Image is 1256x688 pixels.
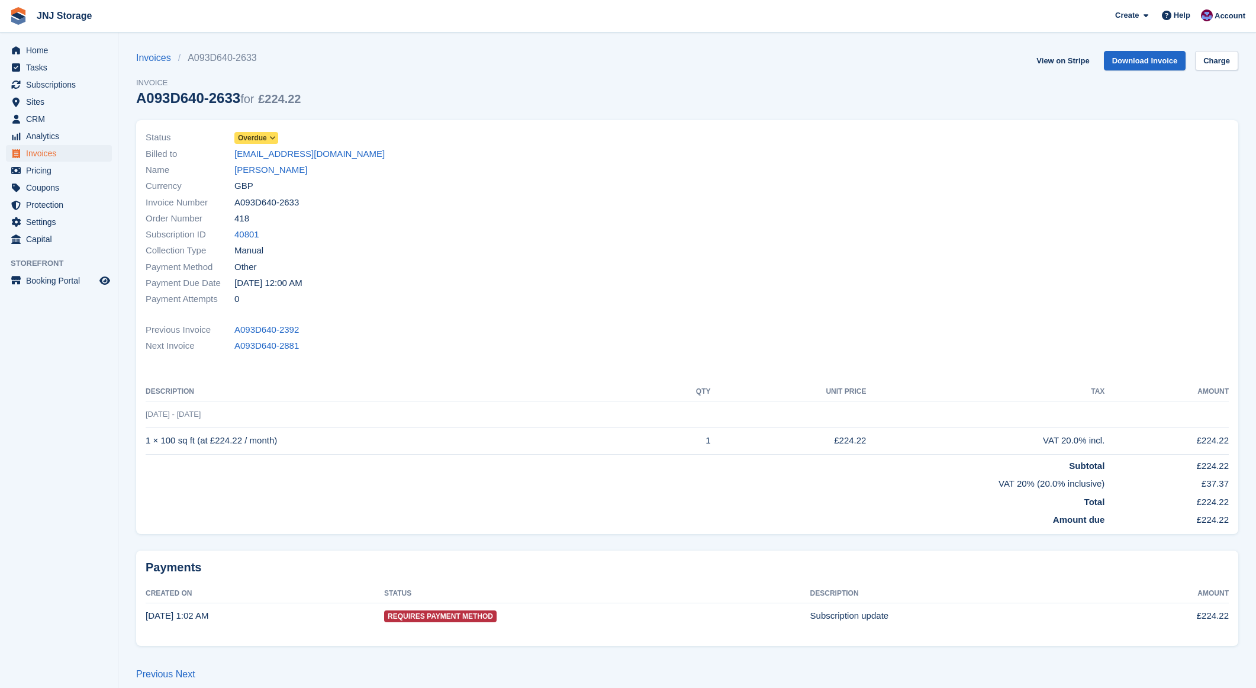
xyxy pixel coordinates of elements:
a: menu [6,145,112,162]
span: Booking Portal [26,272,97,289]
span: Capital [26,231,97,247]
span: Payment Attempts [146,292,234,306]
a: [EMAIL_ADDRESS][DOMAIN_NAME] [234,147,385,161]
span: A093D640-2633 [234,196,299,210]
strong: Total [1084,497,1105,507]
span: Tasks [26,59,97,76]
a: Preview store [98,274,112,288]
td: 1 × 100 sq ft (at £224.22 / month) [146,427,654,454]
th: Tax [866,382,1104,401]
span: Status [146,131,234,144]
span: Next Invoice [146,339,234,353]
a: menu [6,231,112,247]
a: menu [6,59,112,76]
a: A093D640-2881 [234,339,299,353]
a: menu [6,94,112,110]
span: Help [1174,9,1190,21]
strong: Subtotal [1069,461,1104,471]
a: JNJ Storage [32,6,96,25]
span: [DATE] - [DATE] [146,410,201,419]
h2: Payments [146,560,1229,575]
nav: breadcrumbs [136,51,301,65]
a: Charge [1195,51,1238,70]
span: Requires Payment Method [384,610,497,622]
a: Invoices [136,51,178,65]
td: £224.22 [1104,454,1229,472]
span: Order Number [146,212,234,226]
span: Invoice [136,77,301,89]
a: menu [6,214,112,230]
td: £224.22 [1104,491,1229,509]
span: Sites [26,94,97,110]
span: Payment Due Date [146,277,234,290]
th: Unit Price [711,382,867,401]
span: Subscription ID [146,228,234,242]
th: Description [146,382,654,401]
span: Manual [234,244,263,258]
img: Jonathan Scrase [1201,9,1213,21]
a: menu [6,197,112,213]
span: Previous Invoice [146,323,234,337]
th: QTY [654,382,710,401]
th: Amount [1107,584,1229,603]
th: Description [810,584,1107,603]
td: 1 [654,427,710,454]
span: Protection [26,197,97,213]
a: Previous [136,669,173,679]
img: stora-icon-8386f47178a22dfd0bd8f6a31ec36ba5ce8667c1dd55bd0f319d3a0aa187defe.svg [9,7,27,25]
span: Invoice Number [146,196,234,210]
span: Subscriptions [26,76,97,93]
span: £224.22 [258,92,301,105]
span: Overdue [238,133,267,143]
a: [PERSON_NAME] [234,163,307,177]
a: Overdue [234,131,278,144]
a: 40801 [234,228,259,242]
span: Create [1115,9,1139,21]
a: menu [6,162,112,179]
span: Storefront [11,258,118,269]
span: Other [234,261,257,274]
span: Invoices [26,145,97,162]
th: Status [384,584,810,603]
span: GBP [234,179,253,193]
td: £224.22 [1104,427,1229,454]
span: Analytics [26,128,97,144]
time: 2025-04-25 23:00:00 UTC [234,277,302,290]
a: A093D640-2392 [234,323,299,337]
span: Currency [146,179,234,193]
span: Name [146,163,234,177]
span: Account [1215,10,1245,22]
strong: Amount due [1053,515,1105,525]
a: View on Stripe [1032,51,1094,70]
a: menu [6,128,112,144]
td: £224.22 [1104,509,1229,527]
td: VAT 20% (20.0% inclusive) [146,472,1104,491]
span: Home [26,42,97,59]
td: £224.22 [711,427,867,454]
td: £224.22 [1107,603,1229,629]
a: menu [6,272,112,289]
span: 0 [234,292,239,306]
span: Settings [26,214,97,230]
a: menu [6,42,112,59]
a: menu [6,111,112,127]
a: menu [6,179,112,196]
td: £37.37 [1104,472,1229,491]
a: Download Invoice [1104,51,1186,70]
span: Pricing [26,162,97,179]
a: menu [6,76,112,93]
span: Coupons [26,179,97,196]
div: A093D640-2633 [136,90,301,106]
span: Billed to [146,147,234,161]
span: CRM [26,111,97,127]
th: Created On [146,584,384,603]
a: Next [176,669,195,679]
span: Payment Method [146,261,234,274]
th: Amount [1104,382,1229,401]
span: for [240,92,254,105]
time: 2025-04-25 00:02:18 UTC [146,610,208,621]
span: Collection Type [146,244,234,258]
span: 418 [234,212,249,226]
td: Subscription update [810,603,1107,629]
div: VAT 20.0% incl. [866,434,1104,448]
